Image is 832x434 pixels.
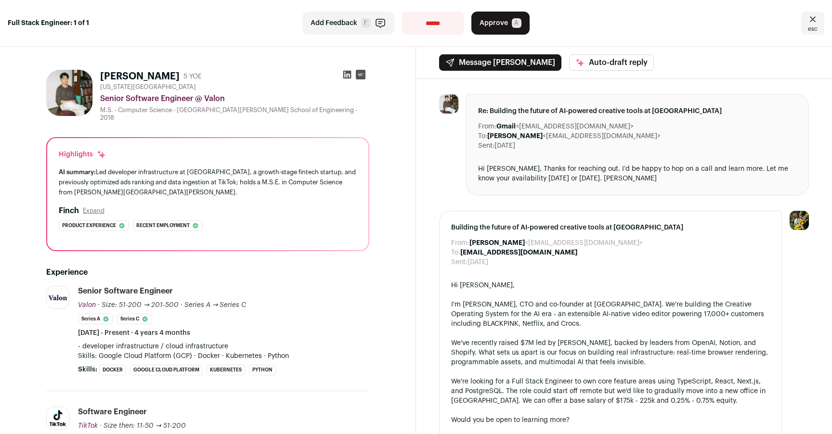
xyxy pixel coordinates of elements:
b: [PERSON_NAME] [487,133,543,140]
div: 5 YOE [183,72,202,81]
dd: <[EMAIL_ADDRESS][DOMAIN_NAME]> [496,122,634,131]
div: Senior Software Engineer [78,286,173,296]
div: I'm [PERSON_NAME], CTO and co-founder at [GEOGRAPHIC_DATA]. We're building the Creative Operating... [451,300,770,329]
li: Google Cloud Platform [130,365,203,375]
span: F [361,18,371,28]
p: Skills: Google Cloud Platform (GCP) · Docker · Kubernetes · Python [78,351,369,361]
div: Hi [PERSON_NAME], Thanks for reaching out. I’d be happy to hop on a call and learn more. Let me k... [478,164,797,183]
li: Python [249,365,276,375]
h2: Finch [59,205,79,217]
span: Series A → Series C [184,302,247,308]
span: Re: Building the future of AI-powered creative tools at [GEOGRAPHIC_DATA] [478,106,797,116]
button: Message [PERSON_NAME] [439,54,561,71]
span: AI summary: [59,169,96,175]
span: · Size then: 11-50 → 51-200 [100,422,186,429]
div: We've recently raised $7M led by [PERSON_NAME], backed by leaders from OpenAI, Notion, and Shopif... [451,338,770,367]
img: a16aaa2d74a84a8e4c884bad837abca21e2c4654515b48afe1a8f4d4c471199a.png [47,293,69,303]
dd: <[EMAIL_ADDRESS][DOMAIN_NAME]> [469,238,643,248]
dt: From: [451,238,469,248]
img: 56a8a22ad8ef624ff95c9940a55d8e2fd9ceb4d133ce7e42d8a168312e45bfab [46,70,92,116]
li: Series A [78,314,113,324]
span: · Size: 51-200 → 201-500 [98,302,179,308]
span: · [181,300,182,310]
span: esc [808,25,818,33]
div: Would you be open to learning more? [451,415,770,425]
dt: Sent: [451,257,468,267]
span: TikTok [78,422,98,429]
div: Led developer infrastructure at [GEOGRAPHIC_DATA], a growth-stage fintech startup, and previously... [59,167,357,197]
div: Hi [PERSON_NAME], [451,281,770,290]
div: Highlights [59,150,106,159]
img: 85994f72e70501c3f76926c087ff9f5a3b60ae2b6669a51f99533b345d09814d [47,407,69,429]
div: We're looking for a Full Stack Engineer to own core feature areas using TypeScript, React, Next.j... [451,377,770,406]
button: Add Feedback F [302,12,394,35]
div: Senior Software Engineer @ Valon [100,93,369,104]
dt: To: [478,131,487,141]
span: [US_STATE][GEOGRAPHIC_DATA] [100,83,196,91]
li: Kubernetes [207,365,245,375]
b: [PERSON_NAME] [469,240,525,246]
dd: [DATE] [494,141,515,151]
span: Valon [78,302,96,308]
b: Gmail [496,123,516,130]
strong: Full Stack Engineer: 1 of 1 [8,18,89,28]
li: Series C [117,314,152,324]
span: A [512,18,521,28]
dd: [DATE] [468,257,488,267]
div: Software Engineer [78,407,147,417]
li: Docker [99,365,126,375]
p: - developer infrastructure / cloud infrastructure [78,342,369,351]
a: Close [801,12,824,35]
span: Approve [480,18,508,28]
button: Expand [83,207,104,215]
span: [DATE] - Present · 4 years 4 months [78,328,190,338]
h1: [PERSON_NAME] [100,70,180,83]
div: M.S. - Computer Science - [GEOGRAPHIC_DATA][PERSON_NAME] School of Engineering - 2018 [100,106,369,122]
img: 56a8a22ad8ef624ff95c9940a55d8e2fd9ceb4d133ce7e42d8a168312e45bfab [439,94,458,114]
button: Auto-draft reply [569,54,654,71]
span: Building the future of AI-powered creative tools at [GEOGRAPHIC_DATA] [451,223,770,232]
span: Product experience [62,221,116,230]
img: 6689865-medium_jpg [790,211,809,230]
span: Add Feedback [311,18,357,28]
dt: From: [478,122,496,131]
span: Skills: [78,365,97,374]
dt: To: [451,248,460,257]
button: Approve A [471,12,530,35]
h2: Experience [46,267,369,278]
b: [EMAIL_ADDRESS][DOMAIN_NAME] [460,249,577,256]
dd: <[EMAIL_ADDRESS][DOMAIN_NAME]> [487,131,661,141]
span: Recent employment [136,221,190,230]
dt: Sent: [478,141,494,151]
